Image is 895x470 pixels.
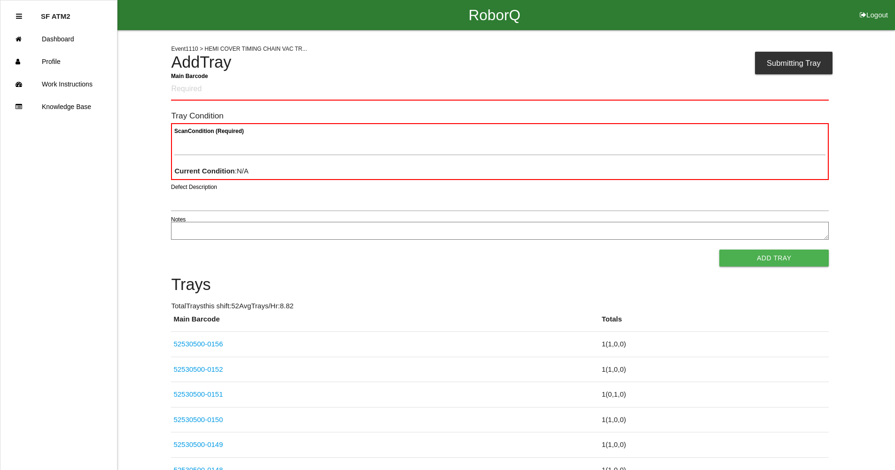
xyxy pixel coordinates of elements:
th: Main Barcode [171,314,599,332]
label: Notes [171,215,186,224]
td: 1 ( 1 , 0 , 0 ) [599,407,829,432]
th: Totals [599,314,829,332]
label: Defect Description [171,183,217,191]
a: 52530500-0152 [173,365,223,373]
a: 52530500-0150 [173,415,223,423]
a: 52530500-0156 [173,340,223,348]
a: Knowledge Base [0,95,117,118]
input: Required [171,78,829,101]
td: 1 ( 1 , 0 , 0 ) [599,332,829,357]
h4: Add Tray [171,54,829,71]
div: Close [16,5,22,28]
a: Profile [0,50,117,73]
span: Event 1110 > HEMI COVER TIMING CHAIN VAC TR... [171,46,307,52]
h4: Trays [171,276,829,294]
a: Work Instructions [0,73,117,95]
p: Total Trays this shift: 52 Avg Trays /Hr: 8.82 [171,301,829,312]
a: 52530500-0149 [173,440,223,448]
td: 1 ( 0 , 1 , 0 ) [599,382,829,407]
a: 52530500-0151 [173,390,223,398]
b: Current Condition [174,167,234,175]
td: 1 ( 1 , 0 , 0 ) [599,357,829,382]
b: Main Barcode [171,72,208,79]
h6: Tray Condition [171,111,829,120]
div: Submitting Tray [755,52,833,74]
td: 1 ( 1 , 0 , 0 ) [599,432,829,458]
span: : N/A [174,167,249,175]
button: Add Tray [719,250,829,266]
a: Dashboard [0,28,117,50]
p: SF ATM2 [41,5,70,20]
b: Scan Condition (Required) [174,128,244,134]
